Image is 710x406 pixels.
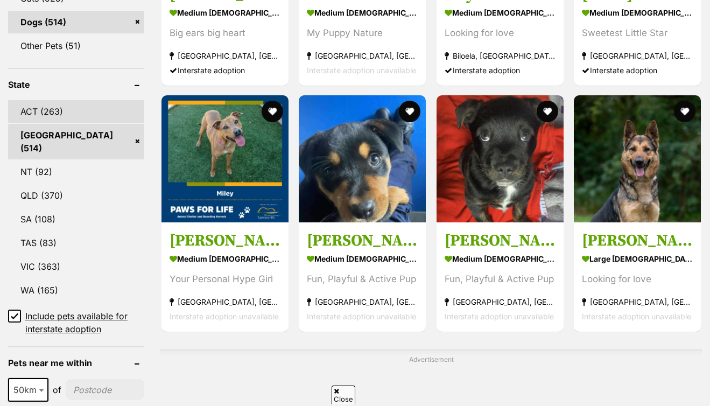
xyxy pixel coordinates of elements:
strong: large [DEMOGRAPHIC_DATA] Dog [582,251,693,267]
a: Include pets available for interstate adoption [8,310,144,335]
a: WA (165) [8,279,144,302]
strong: [GEOGRAPHIC_DATA], [GEOGRAPHIC_DATA] [582,48,693,62]
button: favourite [537,101,558,122]
a: QLD (370) [8,184,144,207]
span: Close [332,386,355,404]
div: Your Personal Hype Girl [170,272,280,286]
div: Fun, Playful & Active Pup [445,272,556,286]
h3: [PERSON_NAME] [307,230,418,251]
a: [PERSON_NAME] large [DEMOGRAPHIC_DATA] Dog Looking for love [GEOGRAPHIC_DATA], [GEOGRAPHIC_DATA] ... [574,222,701,332]
div: Interstate adoption [170,62,280,77]
strong: [GEOGRAPHIC_DATA], [GEOGRAPHIC_DATA] [582,295,693,309]
strong: medium [DEMOGRAPHIC_DATA] Dog [170,251,280,267]
a: [GEOGRAPHIC_DATA] (514) [8,124,144,159]
a: [PERSON_NAME] medium [DEMOGRAPHIC_DATA] Dog Fun, Playful & Active Pup [GEOGRAPHIC_DATA], [GEOGRAP... [437,222,564,332]
div: Big ears big heart [170,25,280,40]
h3: [PERSON_NAME] [170,230,280,251]
a: Other Pets (51) [8,34,144,57]
div: Sweetest Little Star [582,25,693,40]
div: Looking for love [582,272,693,286]
strong: medium [DEMOGRAPHIC_DATA] Dog [582,4,693,20]
div: My Puppy Nature [307,25,418,40]
button: favourite [399,101,421,122]
span: Interstate adoption unavailable [170,312,279,321]
div: Looking for love [445,25,556,40]
a: ACT (263) [8,100,144,123]
strong: [GEOGRAPHIC_DATA], [GEOGRAPHIC_DATA] [170,48,280,62]
input: postcode [66,380,144,400]
span: Interstate adoption unavailable [582,312,691,321]
button: favourite [674,101,695,122]
div: Interstate adoption [582,62,693,77]
strong: [GEOGRAPHIC_DATA], [GEOGRAPHIC_DATA] [307,295,418,309]
span: 50km [8,378,48,402]
span: Interstate adoption unavailable [307,65,416,74]
button: favourite [262,101,283,122]
strong: medium [DEMOGRAPHIC_DATA] Dog [445,251,556,267]
strong: medium [DEMOGRAPHIC_DATA] Dog [307,4,418,20]
span: of [53,383,61,396]
span: Include pets available for interstate adoption [25,310,144,335]
strong: medium [DEMOGRAPHIC_DATA] Dog [170,4,280,20]
header: Pets near me within [8,358,144,368]
h3: [PERSON_NAME] [582,230,693,251]
a: NT (92) [8,160,144,183]
a: [PERSON_NAME] medium [DEMOGRAPHIC_DATA] Dog Your Personal Hype Girl [GEOGRAPHIC_DATA], [GEOGRAPHI... [161,222,289,332]
div: Interstate adoption [445,62,556,77]
img: Lisa - Rottweiler Dog [437,95,564,222]
strong: [GEOGRAPHIC_DATA], [GEOGRAPHIC_DATA] [170,295,280,309]
div: Fun, Playful & Active Pup [307,272,418,286]
h3: [PERSON_NAME] [445,230,556,251]
span: Interstate adoption unavailable [307,312,416,321]
a: VIC (363) [8,255,144,278]
img: Maggie - Rottweiler Dog [299,95,426,222]
a: TAS (83) [8,232,144,254]
strong: medium [DEMOGRAPHIC_DATA] Dog [307,251,418,267]
span: 50km [9,382,47,397]
img: Sasha - German Shepherd Dog [574,95,701,222]
span: Interstate adoption unavailable [445,312,554,321]
a: Dogs (514) [8,11,144,33]
strong: Biloela, [GEOGRAPHIC_DATA] [445,48,556,62]
img: Miley - Mastiff Dog [161,95,289,222]
strong: [GEOGRAPHIC_DATA], [GEOGRAPHIC_DATA] [307,48,418,62]
a: [PERSON_NAME] medium [DEMOGRAPHIC_DATA] Dog Fun, Playful & Active Pup [GEOGRAPHIC_DATA], [GEOGRAP... [299,222,426,332]
strong: [GEOGRAPHIC_DATA], [GEOGRAPHIC_DATA] [445,295,556,309]
header: State [8,80,144,89]
a: SA (108) [8,208,144,230]
strong: medium [DEMOGRAPHIC_DATA] Dog [445,4,556,20]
